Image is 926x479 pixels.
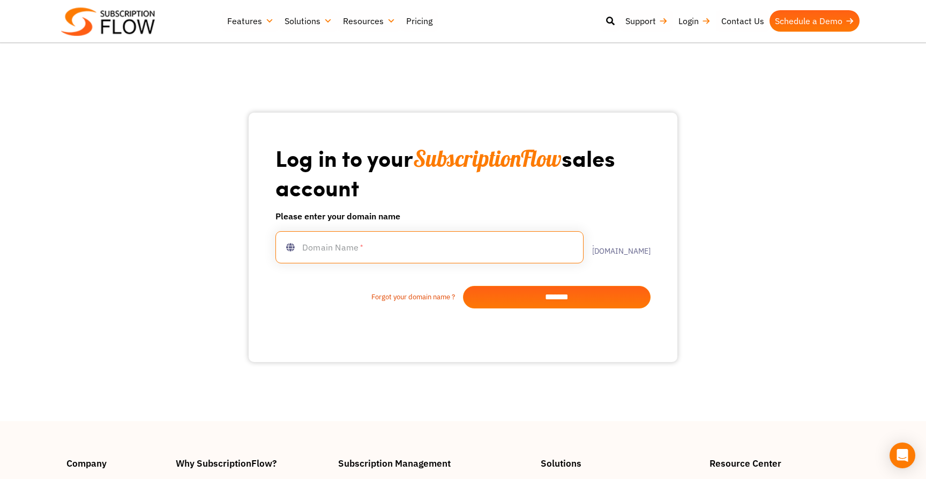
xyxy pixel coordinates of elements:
a: Contact Us [716,10,770,32]
a: Support [620,10,673,32]
a: Resources [338,10,401,32]
a: Solutions [279,10,338,32]
span: SubscriptionFlow [413,144,562,173]
a: Forgot your domain name ? [275,292,463,303]
label: .[DOMAIN_NAME] [584,240,651,255]
h4: Resource Center [710,459,860,468]
h1: Log in to your sales account [275,144,651,201]
div: Open Intercom Messenger [890,443,915,468]
a: Features [222,10,279,32]
h4: Solutions [541,459,699,468]
h4: Company [66,459,165,468]
h4: Subscription Management [338,459,530,468]
a: Schedule a Demo [770,10,860,32]
a: Pricing [401,10,438,32]
h4: Why SubscriptionFlow? [176,459,328,468]
img: Subscriptionflow [61,8,155,36]
h6: Please enter your domain name [275,210,651,223]
a: Login [673,10,716,32]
